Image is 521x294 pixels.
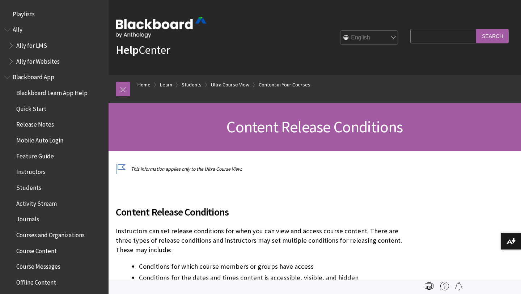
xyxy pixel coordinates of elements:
[16,166,46,176] span: Instructors
[13,71,54,81] span: Blackboard App
[16,150,54,160] span: Feature Guide
[16,119,54,128] span: Release Notes
[160,80,172,89] a: Learn
[16,261,60,270] span: Course Messages
[139,273,407,283] li: Conditions for the dates and times content is accessible, visible, and hidden
[259,80,310,89] a: Content in Your Courses
[116,43,170,57] a: HelpCenter
[182,80,202,89] a: Students
[137,80,151,89] a: Home
[16,229,85,239] span: Courses and Organizations
[139,261,407,272] li: Conditions for which course members or groups have access
[116,43,139,57] strong: Help
[211,80,249,89] a: Ultra Course View
[116,226,407,255] p: Instructors can set release conditions for when you can view and access course content. There are...
[16,55,60,65] span: Ally for Websites
[4,8,104,20] nav: Book outline for Playlists
[16,87,88,97] span: Blackboard Learn App Help
[16,39,47,49] span: Ally for LMS
[226,117,403,137] span: Content Release Conditions
[16,197,57,207] span: Activity Stream
[116,204,407,220] span: Content Release Conditions
[425,282,433,290] img: Print
[16,182,41,191] span: Students
[13,24,22,34] span: Ally
[16,103,46,112] span: Quick Start
[16,213,39,223] span: Journals
[116,166,407,172] p: This information applies only to the Ultra Course View.
[16,276,56,286] span: Offline Content
[440,282,449,290] img: More help
[16,134,63,144] span: Mobile Auto Login
[340,31,398,45] select: Site Language Selector
[16,245,57,255] span: Course Content
[454,282,463,290] img: Follow this page
[4,24,104,68] nav: Book outline for Anthology Ally Help
[116,17,206,38] img: Blackboard by Anthology
[13,8,35,18] span: Playlists
[476,29,509,43] input: Search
